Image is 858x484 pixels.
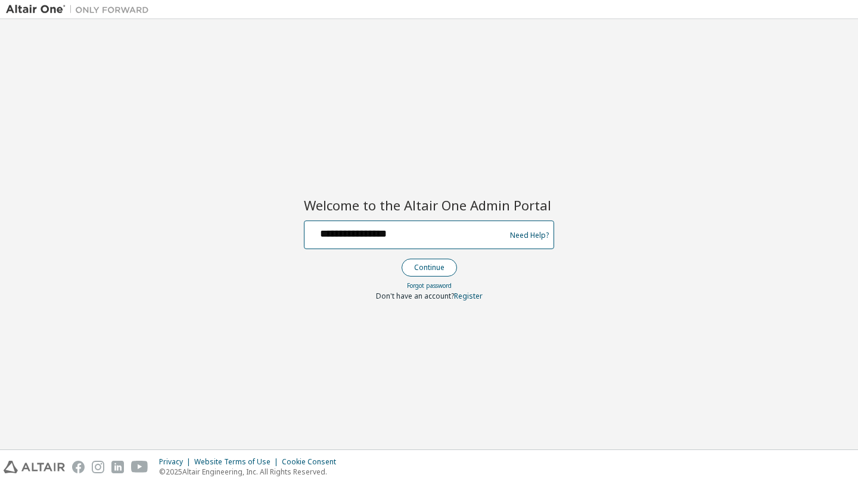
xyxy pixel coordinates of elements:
[194,457,282,467] div: Website Terms of Use
[6,4,155,15] img: Altair One
[92,461,104,473] img: instagram.svg
[407,281,452,290] a: Forgot password
[131,461,148,473] img: youtube.svg
[4,461,65,473] img: altair_logo.svg
[454,291,483,301] a: Register
[402,259,457,277] button: Continue
[282,457,343,467] div: Cookie Consent
[376,291,454,301] span: Don't have an account?
[72,461,85,473] img: facebook.svg
[111,461,124,473] img: linkedin.svg
[159,467,343,477] p: © 2025 Altair Engineering, Inc. All Rights Reserved.
[159,457,194,467] div: Privacy
[304,197,554,213] h2: Welcome to the Altair One Admin Portal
